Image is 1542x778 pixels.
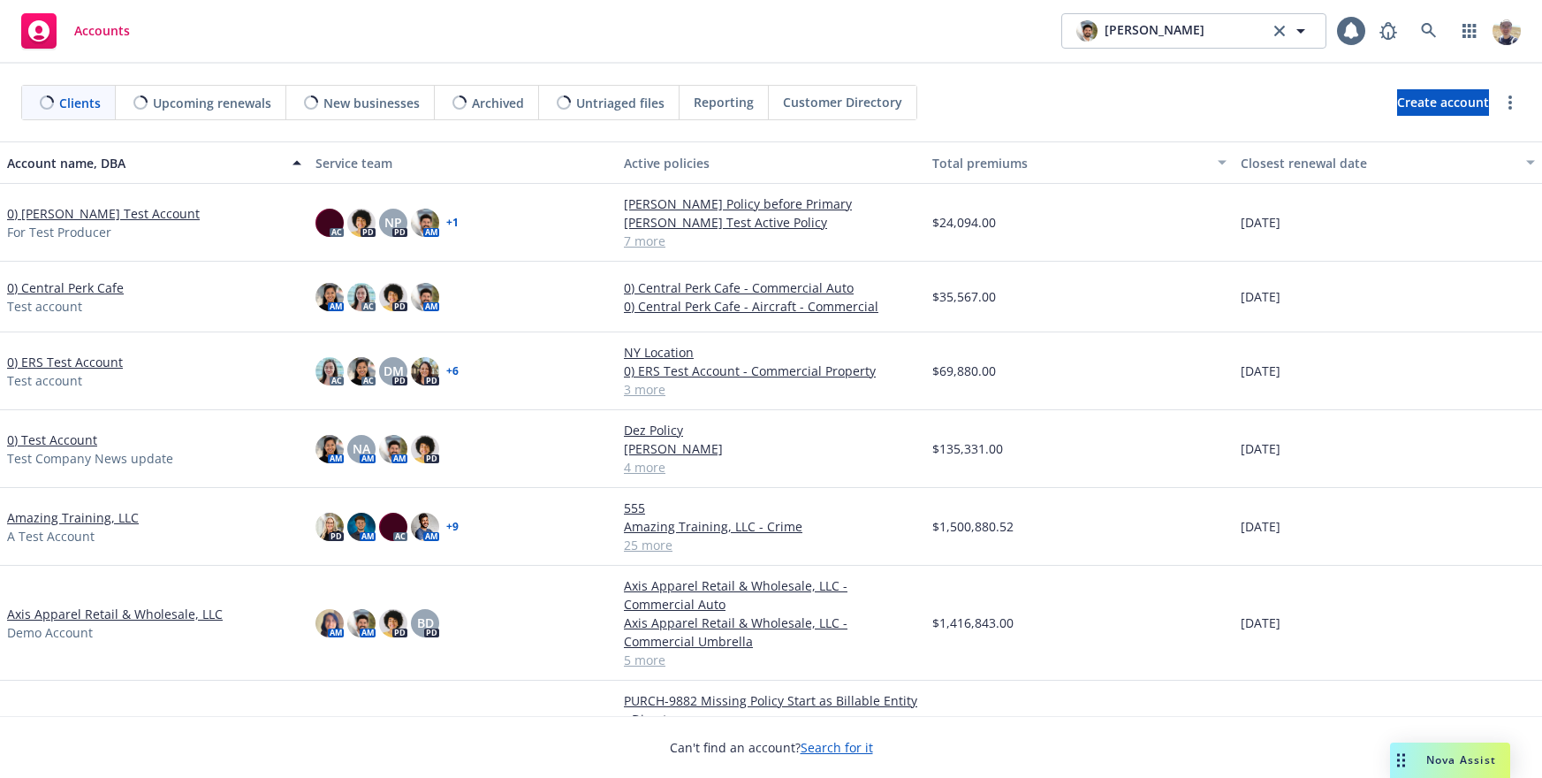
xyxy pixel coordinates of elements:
[1241,213,1280,232] span: [DATE]
[315,609,344,637] img: photo
[411,435,439,463] img: photo
[783,93,902,111] span: Customer Directory
[1241,614,1280,632] span: [DATE]
[624,154,918,172] div: Active policies
[347,283,376,311] img: photo
[932,154,1207,172] div: Total premiums
[1397,89,1489,116] a: Create account
[384,213,402,232] span: NP
[1397,86,1489,119] span: Create account
[7,154,282,172] div: Account name, DBA
[694,93,754,111] span: Reporting
[7,204,200,223] a: 0) [PERSON_NAME] Test Account
[1241,287,1280,306] span: [DATE]
[624,614,918,651] a: Axis Apparel Retail & Wholesale, LLC - Commercial Umbrella
[315,513,344,541] img: photo
[932,614,1014,632] span: $1,416,843.00
[576,94,665,112] span: Untriaged files
[617,141,925,184] button: Active policies
[7,605,223,623] a: Axis Apparel Retail & Wholesale, LLC
[1241,362,1280,380] span: [DATE]
[353,439,370,458] span: NA
[446,217,459,228] a: + 1
[624,380,918,399] a: 3 more
[624,343,918,362] a: NY Location
[1234,141,1542,184] button: Closest renewal date
[347,609,376,637] img: photo
[379,283,407,311] img: photo
[1076,20,1098,42] img: photo
[446,522,459,532] a: + 9
[384,362,404,380] span: DM
[1241,439,1280,458] span: [DATE]
[932,213,996,232] span: $24,094.00
[446,366,459,377] a: + 6
[932,362,996,380] span: $69,880.00
[624,536,918,554] a: 25 more
[347,209,376,237] img: photo
[7,623,93,642] span: Demo Account
[417,614,434,632] span: BD
[153,94,271,112] span: Upcoming renewals
[1500,92,1521,113] a: more
[7,371,82,390] span: Test account
[932,287,996,306] span: $35,567.00
[801,739,873,756] a: Search for it
[1061,13,1326,49] button: photo[PERSON_NAME]clear selection
[411,283,439,311] img: photo
[1411,13,1447,49] a: Search
[315,283,344,311] img: photo
[624,499,918,517] a: 555
[315,209,344,237] img: photo
[624,362,918,380] a: 0) ERS Test Account - Commercial Property
[7,508,139,527] a: Amazing Training, LLC
[624,651,918,669] a: 5 more
[624,232,918,250] a: 7 more
[323,94,420,112] span: New businesses
[411,209,439,237] img: photo
[1241,154,1515,172] div: Closest renewal date
[624,458,918,477] a: 4 more
[670,738,873,757] span: Can't find an account?
[7,353,123,371] a: 0) ERS Test Account
[932,439,1003,458] span: $135,331.00
[7,527,95,545] span: A Test Account
[624,576,918,614] a: Axis Apparel Retail & Wholesale, LLC - Commercial Auto
[624,439,918,458] a: [PERSON_NAME]
[925,141,1234,184] button: Total premiums
[1493,17,1521,45] img: photo
[624,297,918,316] a: 0) Central Perk Cafe - Aircraft - Commercial
[932,517,1014,536] span: $1,500,880.52
[7,223,111,241] span: For Test Producer
[624,213,918,232] a: [PERSON_NAME] Test Active Policy
[1390,743,1510,778] button: Nova Assist
[472,94,524,112] span: Archived
[624,278,918,297] a: 0) Central Perk Cafe - Commercial Auto
[379,609,407,637] img: photo
[411,513,439,541] img: photo
[1105,20,1204,42] span: [PERSON_NAME]
[379,435,407,463] img: photo
[1390,743,1412,778] div: Drag to move
[315,435,344,463] img: photo
[7,297,82,316] span: Test account
[74,24,130,38] span: Accounts
[1241,517,1280,536] span: [DATE]
[379,513,407,541] img: photo
[308,141,617,184] button: Service team
[624,691,918,728] a: PURCH-9882 Missing Policy Start as Billable Entity - Direct
[1371,13,1406,49] a: Report a Bug
[624,421,918,439] a: Dez Policy
[624,517,918,536] a: Amazing Training, LLC - Crime
[7,278,124,297] a: 0) Central Perk Cafe
[59,94,101,112] span: Clients
[1452,13,1487,49] a: Switch app
[7,431,97,449] a: 0) Test Account
[315,154,610,172] div: Service team
[315,357,344,385] img: photo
